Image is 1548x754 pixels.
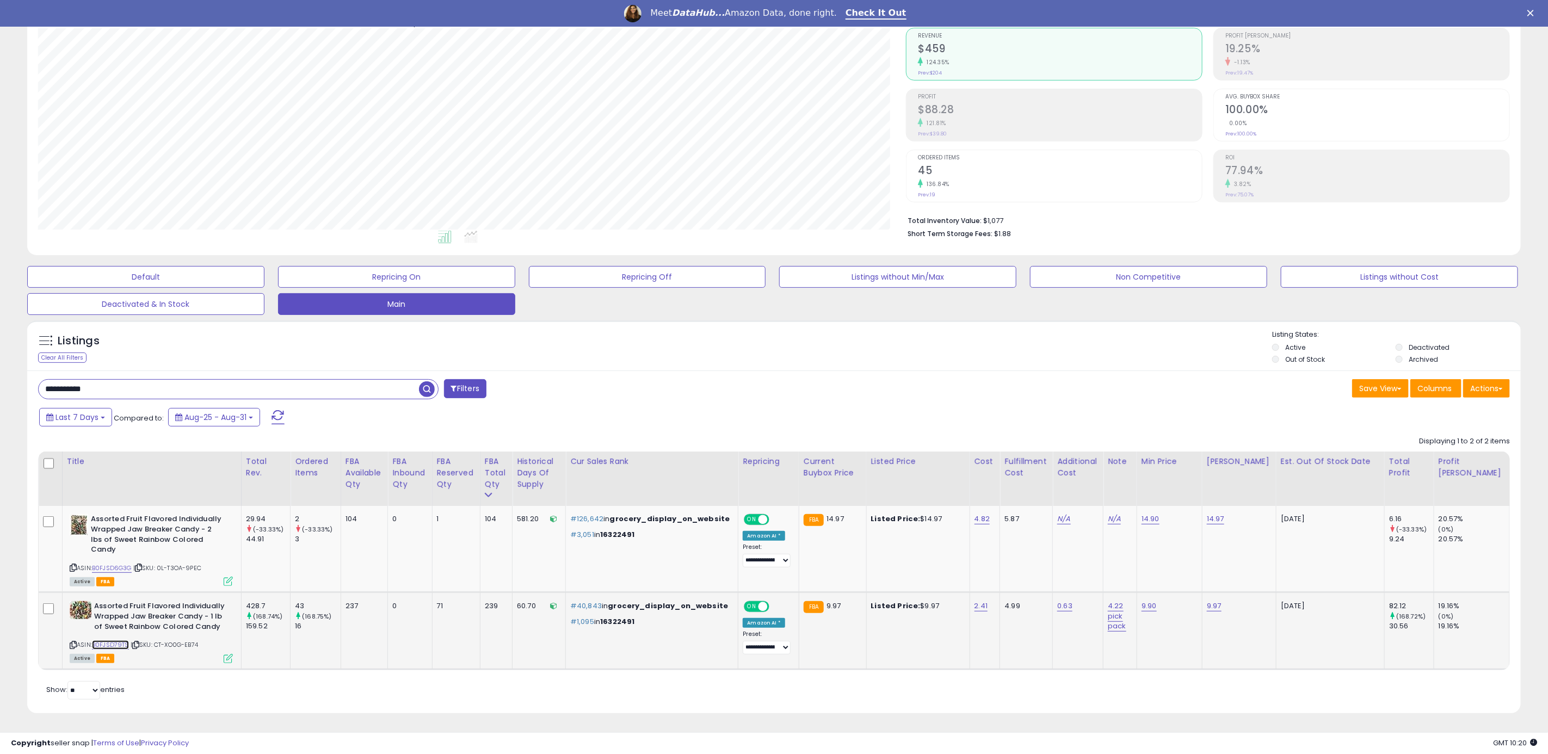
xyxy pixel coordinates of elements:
span: 2025-09-8 10:20 GMT [1493,738,1537,748]
span: Profit [918,94,1202,100]
small: Prev: $39.80 [918,131,947,137]
div: Clear All Filters [38,353,87,363]
small: Prev: 100.00% [1225,131,1256,137]
div: Additional Cost [1057,456,1099,479]
span: 9.97 [827,601,841,611]
button: Aug-25 - Aug-31 [168,408,260,427]
small: 124.35% [923,58,949,66]
div: 428.7 [246,601,290,611]
div: Preset: [743,631,790,654]
span: OFF [768,515,785,524]
small: Prev: 19.47% [1225,70,1253,76]
div: Min Price [1142,456,1198,467]
div: 6.16 [1389,514,1434,524]
div: Fulfillment Cost [1004,456,1048,479]
div: ASIN: [70,514,233,585]
span: | SKU: 0L-T3OA-9PEC [133,564,201,572]
div: Est. Out Of Stock Date [1281,456,1380,467]
div: 3 [295,534,341,544]
a: N/A [1057,514,1070,524]
div: 19.16% [1439,601,1509,611]
span: Columns [1417,383,1452,394]
span: Avg. Buybox Share [1225,94,1509,100]
small: FBA [804,514,824,526]
label: Active [1285,343,1305,352]
i: DataHub... [672,8,725,18]
div: Cur Sales Rank [570,456,733,467]
img: 61MxCFWpd7L._SL40_.jpg [70,601,91,619]
span: OFF [768,602,785,611]
a: 4.22 pick pack [1108,601,1126,631]
span: All listings currently available for purchase on Amazon [70,654,95,663]
div: 104 [485,514,504,524]
p: [DATE] [1281,601,1376,611]
small: (0%) [1439,525,1454,534]
div: 19.16% [1439,621,1509,631]
small: 3.82% [1230,180,1251,188]
div: Amazon AI * [743,531,785,541]
a: Privacy Policy [141,738,189,748]
div: 60.70 [517,601,557,611]
button: Filters [444,379,486,398]
b: Short Term Storage Fees: [908,229,992,238]
button: Save View [1352,379,1409,398]
button: Non Competitive [1030,266,1267,288]
button: Actions [1463,379,1510,398]
div: FBA Reserved Qty [437,456,476,490]
span: Show: entries [46,684,125,695]
div: 1 [437,514,472,524]
div: Close [1527,10,1538,16]
div: Title [67,456,237,467]
small: (0%) [1439,612,1454,621]
a: B0FJSD6G3G [92,564,132,573]
div: seller snap | | [11,738,189,749]
a: 14.97 [1207,514,1224,524]
div: 5.87 [1004,514,1044,524]
div: 104 [346,514,380,524]
div: 2 [295,514,341,524]
span: ROI [1225,155,1509,161]
div: 43 [295,601,341,611]
div: Ordered Items [295,456,336,479]
label: Archived [1409,355,1438,364]
small: Prev: 19 [918,191,935,198]
small: (168.74%) [253,612,282,621]
h2: 100.00% [1225,103,1509,118]
div: 29.94 [246,514,290,524]
span: FBA [96,577,115,586]
small: Prev: 75.07% [1225,191,1254,198]
button: Listings without Min/Max [779,266,1016,288]
div: Cost [975,456,996,467]
div: Preset: [743,543,790,567]
img: 51jqu30MEYL._SL40_.jpg [70,514,88,536]
div: 9.24 [1389,534,1434,544]
small: 121.81% [923,119,946,127]
small: Prev: $204 [918,70,942,76]
a: 2.41 [975,601,988,611]
div: Current Buybox Price [804,456,862,479]
div: 82.12 [1389,601,1434,611]
div: 237 [346,601,380,611]
span: All listings currently available for purchase on Amazon [70,577,95,586]
div: 159.52 [246,621,290,631]
span: #3,051 [570,529,594,540]
div: Historical Days Of Supply [517,456,561,490]
label: Deactivated [1409,343,1450,352]
div: 20.57% [1439,534,1509,544]
a: N/A [1108,514,1121,524]
div: FBA Total Qty [485,456,508,490]
div: 20.57% [1439,514,1509,524]
a: Check It Out [846,8,906,20]
a: 0.63 [1057,601,1072,611]
div: 239 [485,601,504,611]
span: Compared to: [114,413,164,423]
b: Listed Price: [871,601,921,611]
a: 9.97 [1207,601,1222,611]
span: grocery_display_on_website [610,514,730,524]
h5: Listings [58,333,100,349]
div: 0 [392,514,423,524]
small: (168.72%) [1396,612,1426,621]
span: #126,642 [570,514,603,524]
div: Displaying 1 to 2 of 2 items [1419,436,1510,447]
div: Listed Price [871,456,965,467]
